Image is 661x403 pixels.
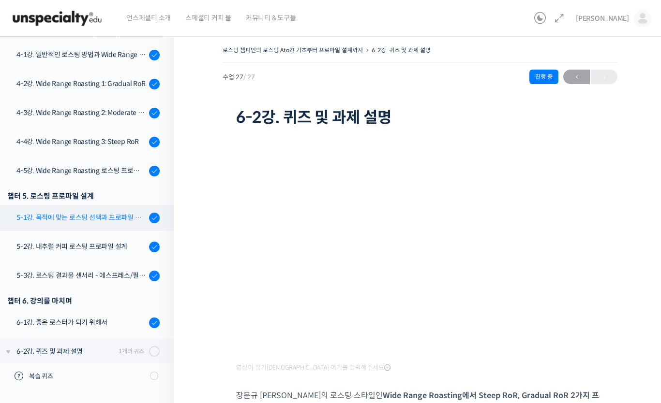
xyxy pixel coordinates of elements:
a: 설정 [125,306,186,331]
a: 로스팅 챔피언의 로스팅 AtoZ! 기초부터 프로파일 설계까지 [223,46,363,54]
a: ←이전 [563,70,590,84]
div: 4-1강. 일반적인 로스팅 방법과 Wide Range Roasting [16,49,146,60]
div: 6-2강. 퀴즈 및 과제 설명 [16,346,116,357]
div: 6-1강. 좋은 로스터가 되기 위해서 [16,317,146,328]
div: 4-5강. Wide Range Roasting 로스팅 프로파일 비교 [16,165,146,176]
div: 5-2강. 내추럴 커피 로스팅 프로파일 설계 [16,241,146,252]
span: 홈 [30,321,36,329]
div: 챕터 5. 로스팅 프로파일 설계 [7,189,160,202]
span: [PERSON_NAME] [576,14,629,23]
div: 4-2강. Wide Range Roasting 1: Gradual RoR [16,78,146,89]
a: 6-2강. 퀴즈 및 과제 설명 [372,46,431,54]
a: 대화 [64,306,125,331]
span: 설정 [150,321,161,329]
div: 챕터 6. 강의를 마치며 [7,294,160,307]
div: 1개의 퀴즈 [119,346,144,356]
span: 수업 27 [223,74,255,80]
span: 영상이 끊기[DEMOGRAPHIC_DATA] 여기를 클릭해주세요 [236,364,391,372]
span: 복습 퀴즈 [29,372,144,381]
div: 5-3강. 로스팅 결과물 센서리 - 에스프레소/필터 커피 [16,270,146,281]
span: ← [563,71,590,84]
div: 4-4강. Wide Range Roasting 3: Steep RoR [16,136,146,147]
div: 5-1강. 목적에 맞는 로스팅 선택과 프로파일 설계 [16,212,146,223]
span: / 27 [243,73,255,81]
div: 진행 중 [529,70,558,84]
a: 홈 [3,306,64,331]
span: 대화 [89,321,100,329]
div: 4-3강. Wide Range Roasting 2: Moderate RoR [16,107,146,118]
h1: 6-2강. 퀴즈 및 과제 설명 [236,108,604,127]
